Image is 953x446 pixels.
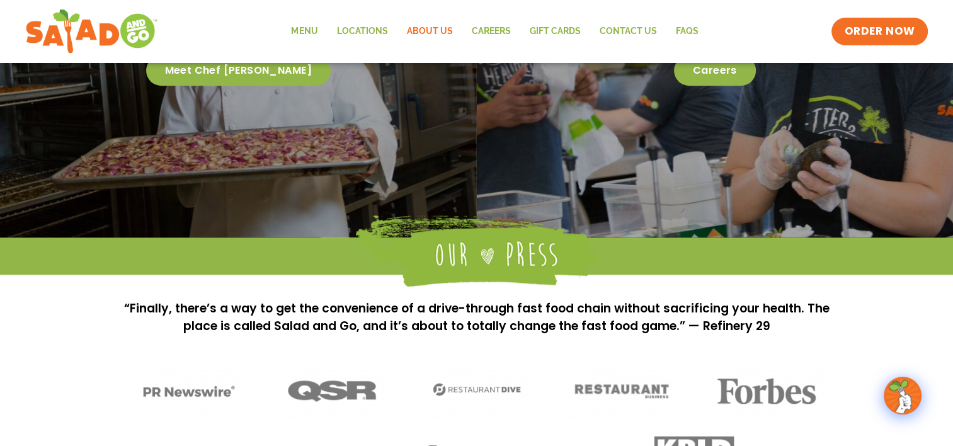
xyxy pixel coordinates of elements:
a: About Us [397,17,462,46]
img: Media_Restaurant Business [565,361,678,421]
a: ORDER NOW [831,18,927,45]
nav: Menu [282,17,707,46]
a: Careers [462,17,520,46]
span: ORDER NOW [844,24,915,39]
img: Media_PR Newwire [130,361,244,421]
img: Media_Restaurant Dive [420,361,534,421]
span: Meet Chef [PERSON_NAME] [146,55,331,86]
p: “Finally, there’s a way to get the convenience of a drive-through fast food chain without sacrifi... [124,300,830,336]
a: GIFT CARDS [520,17,590,46]
img: Media_QSR logo [275,361,389,421]
img: Media_Forbes logo [710,361,823,421]
span: Careers [674,55,756,86]
img: new-SAG-logo-768×292 [25,6,158,57]
img: wpChatIcon [885,378,920,413]
a: Contact Us [590,17,666,46]
a: Locations [327,17,397,46]
a: FAQs [666,17,707,46]
a: Menu [282,17,327,46]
